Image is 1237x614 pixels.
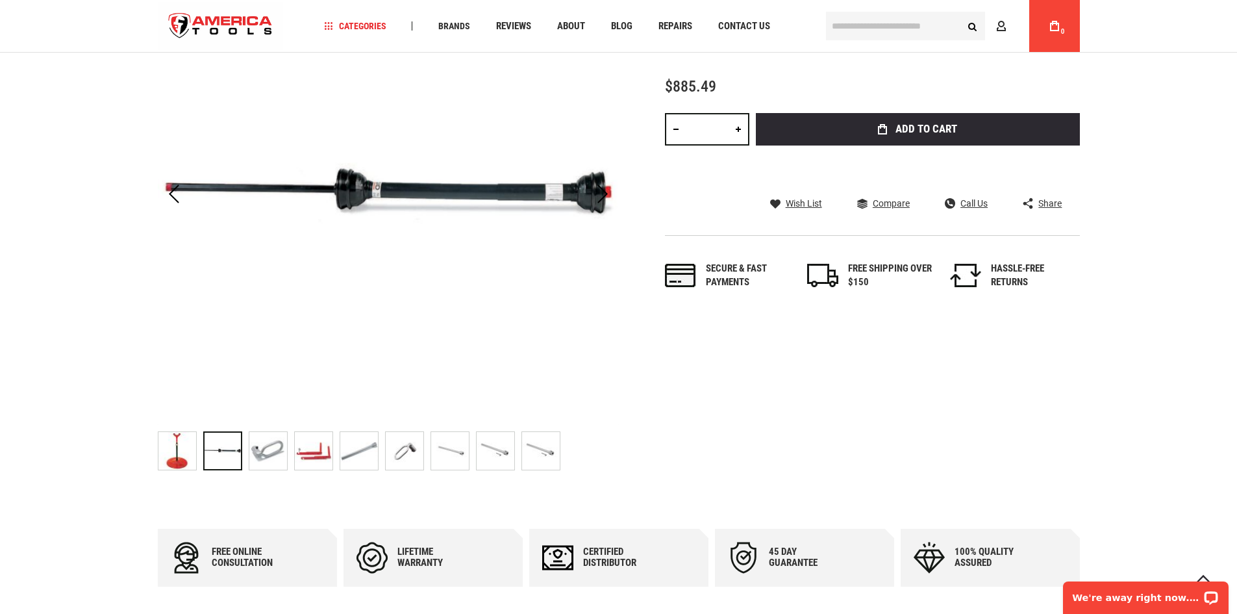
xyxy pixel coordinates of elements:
div: RIDGID 97882 KIT 141 ON 535 AUTO CHUCK WITH HIGH-CLEARANCE CARRIAGE [385,425,431,477]
span: Call Us [960,199,988,208]
span: Add to Cart [895,123,957,134]
img: RIDGID 97882 KIT 141 ON 535 AUTO CHUCK WITH HIGH-CLEARANCE CARRIAGE [249,432,287,470]
div: Free online consultation [212,546,290,569]
img: RIDGID 97882 KIT 141 ON 535 AUTO CHUCK WITH HIGH-CLEARANCE CARRIAGE [522,432,560,470]
a: store logo [158,2,284,51]
span: 0 [1061,28,1065,35]
button: Search [960,14,985,38]
div: RIDGID 97882 KIT 141 ON 535 AUTO CHUCK WITH HIGH-CLEARANCE CARRIAGE [340,425,385,477]
iframe: LiveChat chat widget [1055,573,1237,614]
span: About [557,21,585,31]
span: Brands [438,21,470,31]
span: Contact Us [718,21,770,31]
img: RIDGID 97882 KIT 141 ON 535 AUTO CHUCK WITH HIGH-CLEARANCE CARRIAGE [158,432,196,470]
img: RIDGID 97882 KIT 141 ON 535 AUTO CHUCK WITH HIGH-CLEARANCE CARRIAGE [295,432,332,470]
a: Call Us [945,198,988,209]
img: RIDGID 97882 KIT 141 ON 535 AUTO CHUCK WITH HIGH-CLEARANCE CARRIAGE [431,432,469,470]
div: RIDGID 97882 KIT 141 ON 535 AUTO CHUCK WITH HIGH-CLEARANCE CARRIAGE [521,425,560,477]
div: HASSLE-FREE RETURNS [991,262,1075,290]
img: shipping [807,264,838,287]
a: Blog [605,18,638,35]
img: RIDGID 97882 KIT 141 ON 535 AUTO CHUCK WITH HIGH-CLEARANCE CARRIAGE [386,432,423,470]
a: Contact Us [712,18,776,35]
img: RIDGID 97882 KIT 141 ON 535 AUTO CHUCK WITH HIGH-CLEARANCE CARRIAGE [477,432,514,470]
span: Wish List [786,199,822,208]
div: RIDGID 97882 KIT 141 ON 535 AUTO CHUCK WITH HIGH-CLEARANCE CARRIAGE [431,425,476,477]
img: RIDGID 97882 KIT 141 ON 535 AUTO CHUCK WITH HIGH-CLEARANCE CARRIAGE [340,432,378,470]
div: 100% quality assured [955,546,1032,569]
a: Compare [857,198,910,209]
div: RIDGID 97882 KIT 141 ON 535 AUTO CHUCK WITH HIGH-CLEARANCE CARRIAGE [249,425,294,477]
a: Reviews [490,18,537,35]
a: Repairs [653,18,698,35]
a: Brands [432,18,476,35]
div: RIDGID 97882 KIT 141 ON 535 AUTO CHUCK WITH HIGH-CLEARANCE CARRIAGE [476,425,521,477]
span: Reviews [496,21,531,31]
img: returns [950,264,981,287]
span: Compare [873,199,910,208]
img: payments [665,264,696,287]
div: RIDGID 97882 KIT 141 ON 535 AUTO CHUCK WITH HIGH-CLEARANCE CARRIAGE [203,425,249,477]
a: About [551,18,591,35]
a: Categories [318,18,392,35]
span: Share [1038,199,1062,208]
iframe: Secure express checkout frame [753,149,1082,187]
div: Lifetime warranty [397,546,475,569]
div: Certified Distributor [583,546,661,569]
img: America Tools [158,2,284,51]
span: Blog [611,21,632,31]
div: FREE SHIPPING OVER $150 [848,262,932,290]
button: Add to Cart [756,113,1080,146]
span: Categories [324,21,386,31]
a: Wish List [770,198,822,209]
div: Secure & fast payments [706,262,790,290]
div: RIDGID 97882 KIT 141 ON 535 AUTO CHUCK WITH HIGH-CLEARANCE CARRIAGE [294,425,340,477]
div: 45 day Guarantee [769,546,847,569]
span: $885.49 [665,77,716,96]
div: RIDGID 97882 KIT 141 ON 535 AUTO CHUCK WITH HIGH-CLEARANCE CARRIAGE [158,425,203,477]
span: Repairs [658,21,692,31]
